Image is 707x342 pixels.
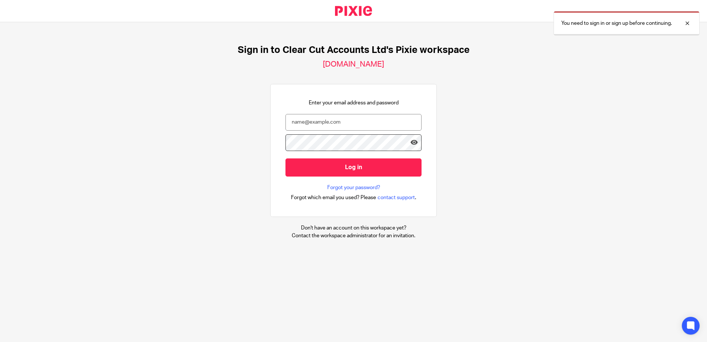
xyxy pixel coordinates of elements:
h1: Sign in to Clear Cut Accounts Ltd's Pixie workspace [238,44,470,56]
p: You need to sign in or sign up before continuing. [561,20,672,27]
p: Enter your email address and password [309,99,399,107]
span: Forgot which email you used? Please [291,194,376,201]
a: Forgot your password? [327,184,380,191]
span: contact support [378,194,415,201]
p: Contact the workspace administrator for an invitation. [292,232,415,239]
h2: [DOMAIN_NAME] [323,60,384,69]
p: Don't have an account on this workspace yet? [292,224,415,232]
input: Log in [285,158,422,177]
input: name@example.com [285,114,422,131]
div: . [291,193,416,202]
